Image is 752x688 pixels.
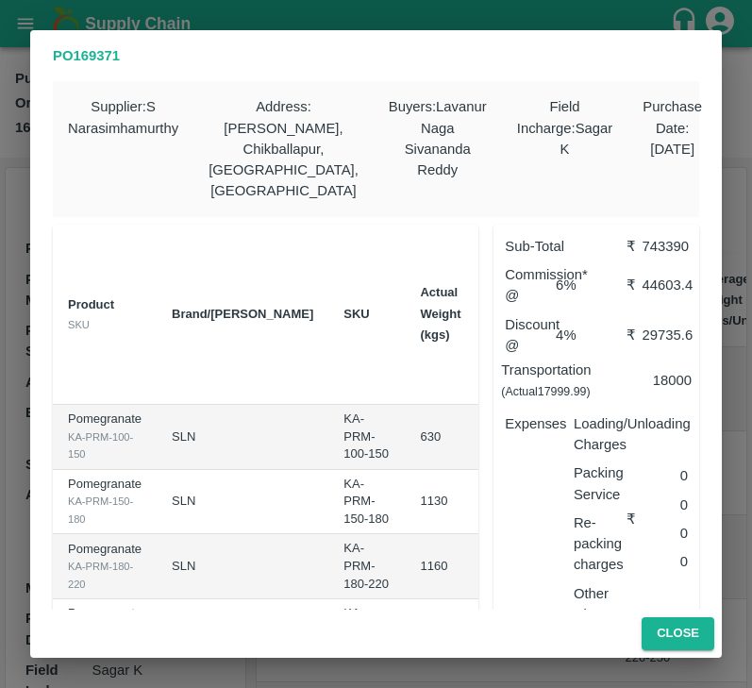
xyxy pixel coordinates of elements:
td: 950 [405,599,476,664]
td: SLN [157,599,328,664]
td: 1160 [405,534,476,599]
small: (Actual 17999.99 ) [501,385,590,398]
p: 4 % [556,325,596,345]
td: KA-PRM-220-250 [328,599,405,664]
td: KA-PRM-100-150 [328,405,405,470]
td: SLN [157,405,328,470]
td: 116 [476,534,544,599]
td: SLN [157,470,328,535]
div: 0 [635,487,688,515]
div: KA-PRM-100-150 [68,428,142,463]
button: Close [642,617,714,650]
div: ₹ [627,325,642,345]
p: Discount @ [505,314,556,357]
p: Sub-Total [505,236,627,257]
td: KA-PRM-180-220 [328,534,405,599]
div: 0 [635,458,688,486]
div: Field Incharge : Sagar K [502,81,628,216]
div: 0 [635,544,688,572]
td: SLN [157,534,328,599]
b: Product [68,297,114,311]
div: ₹ [627,509,642,529]
td: Pomegranate [53,599,157,664]
div: KA-PRM-180-220 [68,558,142,593]
p: Expenses [505,413,559,434]
div: ₹ [627,275,642,295]
b: Actual Weight (kgs) [420,285,460,342]
p: 18000 [628,370,692,391]
p: Re-packing charges [574,512,627,576]
td: Pomegranate [53,470,157,535]
div: Supplier : S Narasimhamurthy [53,81,193,216]
td: 113 [476,470,544,535]
div: SKU [68,316,142,333]
div: Buyers : Lavanur Naga Sivananda Reddy [374,81,502,216]
div: ₹ [627,236,642,257]
p: Commission* @ [505,264,556,307]
div: Purchase Date : [DATE] [627,81,717,216]
div: 44603.4 [643,275,688,295]
div: 743390 [643,236,688,257]
td: Pomegranate [53,534,157,599]
p: 6 % [556,275,607,295]
div: Address : [PERSON_NAME], Chikballapur, [GEOGRAPHIC_DATA], [GEOGRAPHIC_DATA] [193,81,374,216]
td: KA-PRM-150-180 [328,470,405,535]
div: KA-PRM-150-180 [68,493,142,528]
p: Packing Service [574,462,627,505]
b: PO 169371 [53,48,120,63]
td: Pomegranate [53,405,157,470]
p: Transportation [501,360,627,402]
p: Loading/Unloading Charges [574,413,627,456]
td: 630 [405,405,476,470]
td: 1130 [405,470,476,535]
div: 0 [635,515,688,544]
td: 63 [476,405,544,470]
td: 95 [476,599,544,664]
b: Brand/[PERSON_NAME] [172,307,313,321]
b: SKU [343,307,369,321]
p: Other Charges [574,583,627,626]
div: 29735.6 [643,325,688,345]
